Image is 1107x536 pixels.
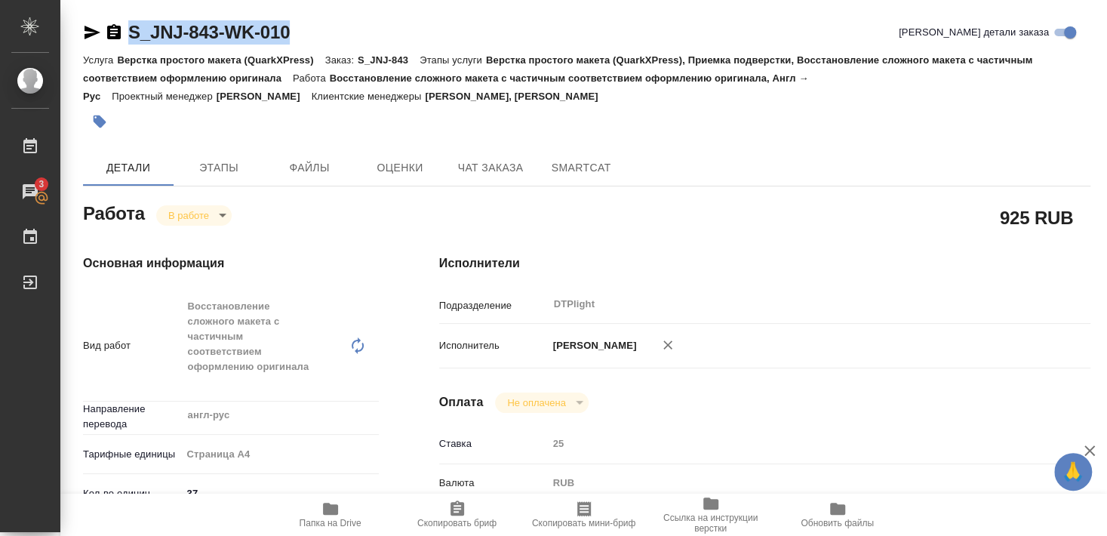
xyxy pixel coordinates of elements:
[774,494,901,536] button: Обновить файлы
[312,91,426,102] p: Клиентские менеджеры
[439,298,548,313] p: Подразделение
[117,54,324,66] p: Верстка простого макета (QuarkXPress)
[128,22,290,42] a: S_JNJ-843-WK-010
[300,518,361,528] span: Папка на Drive
[83,447,182,462] p: Тарифные единицы
[394,494,521,536] button: Скопировать бриф
[647,494,774,536] button: Ссылка на инструкции верстки
[439,476,548,491] p: Валюта
[439,436,548,451] p: Ставка
[495,393,588,413] div: В работе
[83,54,1032,84] p: Верстка простого макета (QuarkXPress), Приемка подверстки, Восстановление сложного макета с части...
[92,159,165,177] span: Детали
[532,518,635,528] span: Скопировать мини-бриф
[1054,453,1092,491] button: 🙏
[217,91,312,102] p: [PERSON_NAME]
[182,442,379,467] div: Страница А4
[83,402,182,432] p: Направление перевода
[83,338,182,353] p: Вид работ
[164,209,214,222] button: В работе
[364,159,436,177] span: Оценки
[29,177,53,192] span: 3
[657,513,765,534] span: Ссылка на инструкции верстки
[112,91,216,102] p: Проектный менеджер
[83,105,116,138] button: Добавить тэг
[439,254,1090,273] h4: Исполнители
[183,159,255,177] span: Этапы
[325,54,358,66] p: Заказ:
[4,173,57,211] a: 3
[83,54,117,66] p: Услуга
[83,486,182,501] p: Кол-во единиц
[454,159,527,177] span: Чат заказа
[420,54,486,66] p: Этапы услуги
[105,23,123,42] button: Скопировать ссылку
[1060,456,1086,488] span: 🙏
[156,205,232,226] div: В работе
[293,72,330,84] p: Работа
[439,393,484,411] h4: Оплата
[425,91,609,102] p: [PERSON_NAME], [PERSON_NAME]
[83,254,379,273] h4: Основная информация
[545,159,617,177] span: SmartCat
[521,494,647,536] button: Скопировать мини-бриф
[182,482,379,504] input: ✎ Введи что-нибудь
[83,199,145,226] h2: Работа
[548,433,1036,454] input: Пустое поле
[503,396,570,409] button: Не оплачена
[651,328,684,362] button: Удалить исполнителя
[801,518,874,528] span: Обновить файлы
[358,54,420,66] p: S_JNJ-843
[439,338,548,353] p: Исполнитель
[267,494,394,536] button: Папка на Drive
[899,25,1049,40] span: [PERSON_NAME] детали заказа
[83,23,101,42] button: Скопировать ссылку для ЯМессенджера
[83,72,808,102] p: Восстановление сложного макета с частичным соответствием оформлению оригинала, Англ → Рус
[273,159,346,177] span: Файлы
[548,470,1036,496] div: RUB
[1000,205,1073,230] h2: 925 RUB
[548,338,637,353] p: [PERSON_NAME]
[417,518,497,528] span: Скопировать бриф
